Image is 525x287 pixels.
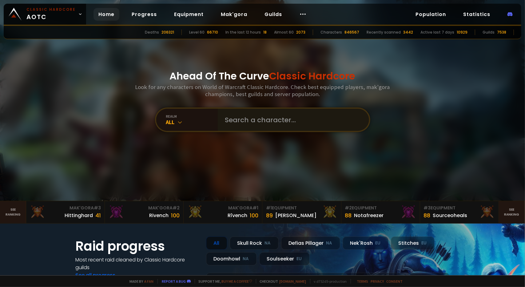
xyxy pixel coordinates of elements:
h4: Most recent raid cleaned by Classic Hardcore guilds [76,256,199,271]
div: 7538 [497,30,506,35]
div: Rivench [149,212,169,219]
div: 100 [250,211,258,220]
div: 846567 [344,30,359,35]
div: Equipment [424,205,495,211]
div: 100 [171,211,180,220]
small: NA [265,240,271,246]
span: # 2 [173,205,180,211]
a: #2Equipment88Notafreezer [341,201,420,223]
span: # 1 [253,205,258,211]
div: Soulseeker [259,252,310,265]
small: EU [376,240,381,246]
a: Mak'gora [216,8,252,21]
h1: Ahead Of The Curve [170,69,356,83]
div: 206321 [161,30,174,35]
div: In the last 12 hours [225,30,261,35]
a: Statistics [458,8,495,21]
small: NA [243,256,249,262]
small: EU [297,256,302,262]
div: Stitches [391,236,435,250]
small: NA [326,240,332,246]
h1: Raid progress [76,236,199,256]
div: 66710 [207,30,218,35]
div: Equipment [345,205,416,211]
a: Seeranking [499,201,525,223]
div: Mak'Gora [187,205,258,211]
div: 89 [266,211,273,220]
a: #3Equipment88Sourceoheals [420,201,499,223]
div: 41 [95,211,101,220]
span: # 2 [345,205,352,211]
div: 2073 [296,30,305,35]
a: Privacy [371,279,384,284]
div: Hittinghard [65,212,93,219]
a: Classic HardcoreAOTC [4,4,86,25]
div: Skull Rock [230,236,279,250]
div: Equipment [266,205,337,211]
div: Level 60 [189,30,205,35]
div: 88 [345,211,352,220]
a: Progress [127,8,162,21]
div: Doomhowl [206,252,257,265]
span: Support me, [195,279,252,284]
a: See all progress [76,272,116,279]
div: 88 [424,211,431,220]
a: Mak'Gora#3Hittinghard41 [26,201,105,223]
small: EU [422,240,427,246]
div: Notafreezer [354,212,384,219]
a: Mak'Gora#2Rivench100 [105,201,184,223]
h3: Look for any characters on World of Warcraft Classic Hardcore. Check best equipped players, mak'g... [133,83,392,98]
a: Consent [387,279,403,284]
div: All [166,119,218,126]
div: Nek'Rosh [343,236,388,250]
div: Deaths [145,30,159,35]
span: v. d752d5 - production [310,279,347,284]
span: # 3 [424,205,431,211]
a: #1Equipment89[PERSON_NAME] [262,201,341,223]
div: 18 [263,30,267,35]
input: Search a character... [221,109,362,131]
a: Mak'Gora#1Rîvench100 [184,201,262,223]
div: realm [166,114,218,119]
span: # 1 [266,205,272,211]
div: Rîvench [228,212,247,219]
a: Report a bug [162,279,186,284]
div: Guilds [483,30,495,35]
div: [PERSON_NAME] [275,212,316,219]
span: AOTC [26,7,76,22]
div: Almost 60 [274,30,294,35]
span: # 3 [94,205,101,211]
span: Classic Hardcore [269,69,356,83]
div: Defias Pillager [281,236,340,250]
div: 3442 [403,30,413,35]
a: Terms [357,279,368,284]
a: [DOMAIN_NAME] [280,279,306,284]
div: 10929 [457,30,467,35]
span: Checkout [256,279,306,284]
div: All [206,236,227,250]
a: a fan [145,279,154,284]
div: Characters [320,30,342,35]
div: Recently scanned [367,30,401,35]
div: Sourceoheals [433,212,467,219]
span: Made by [126,279,154,284]
div: Mak'Gora [109,205,180,211]
a: Guilds [260,8,287,21]
div: Active last 7 days [420,30,454,35]
div: Mak'Gora [30,205,101,211]
small: Classic Hardcore [26,7,76,12]
a: Home [93,8,119,21]
a: Buy me a coffee [222,279,252,284]
a: Equipment [169,8,209,21]
a: Population [411,8,451,21]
